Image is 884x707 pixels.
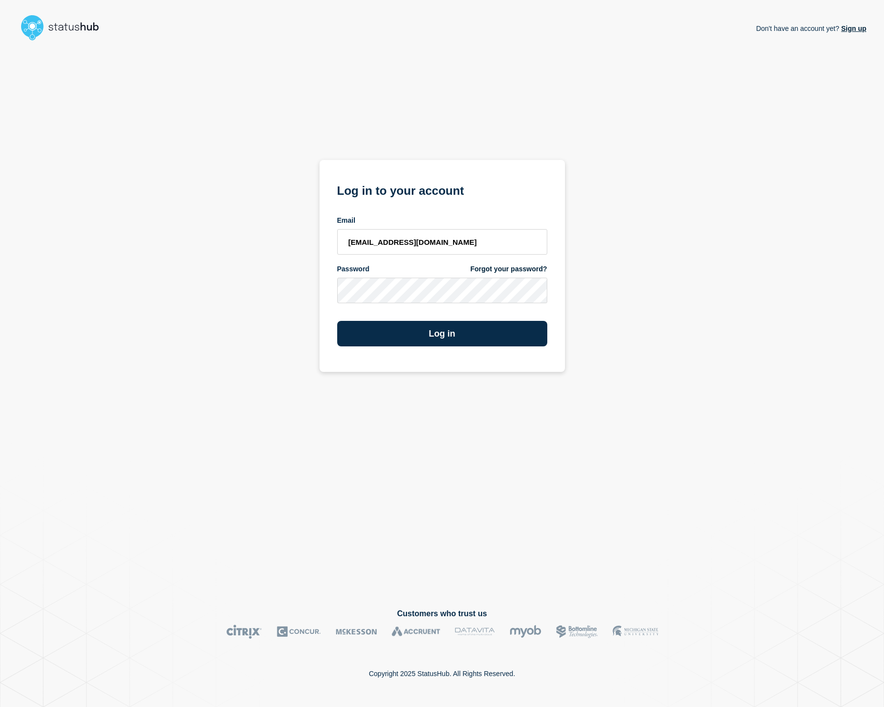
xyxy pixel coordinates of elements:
[470,264,547,274] a: Forgot your password?
[756,17,866,40] p: Don't have an account yet?
[337,264,370,274] span: Password
[556,625,598,639] img: Bottomline logo
[392,625,440,639] img: Accruent logo
[337,321,547,346] button: Log in
[337,181,547,199] h1: Log in to your account
[613,625,658,639] img: MSU logo
[509,625,541,639] img: myob logo
[277,625,321,639] img: Concur logo
[337,278,547,303] input: password input
[18,609,866,618] h2: Customers who trust us
[839,25,866,32] a: Sign up
[226,625,262,639] img: Citrix logo
[337,229,547,255] input: email input
[337,216,355,225] span: Email
[336,625,377,639] img: McKesson logo
[18,12,111,43] img: StatusHub logo
[455,625,495,639] img: DataVita logo
[369,670,515,678] p: Copyright 2025 StatusHub. All Rights Reserved.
